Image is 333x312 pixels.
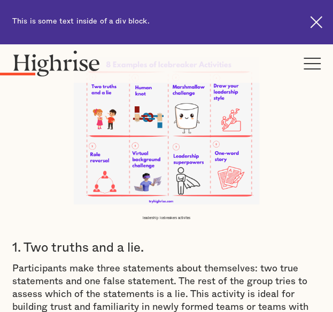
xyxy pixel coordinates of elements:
img: Highrise logo [12,50,100,76]
img: leadership icebreakers activites [74,56,259,204]
h3: 1. Two truths and a lie. [12,239,321,255]
figcaption: leadership icebreakers activites [74,212,259,223]
img: Cross icon [310,16,322,28]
